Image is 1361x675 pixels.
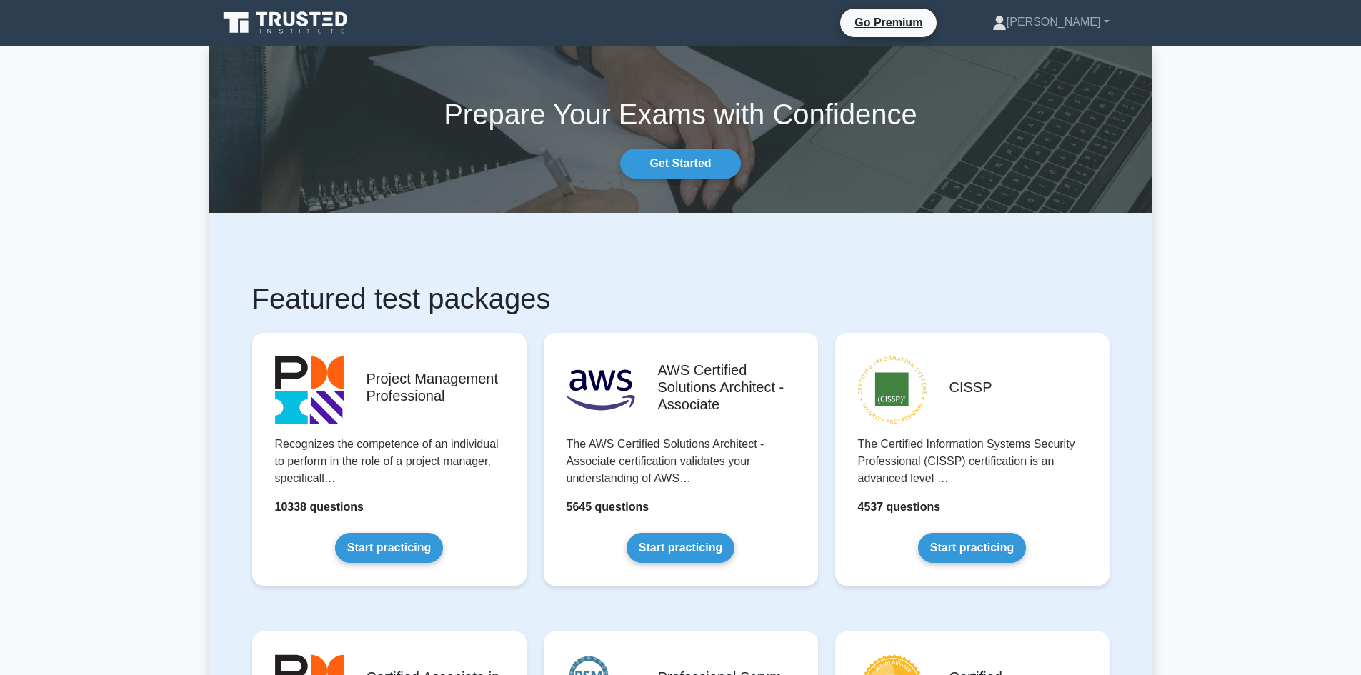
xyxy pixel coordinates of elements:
[335,533,443,563] a: Start practicing
[918,533,1026,563] a: Start practicing
[958,8,1144,36] a: [PERSON_NAME]
[252,281,1110,316] h1: Featured test packages
[846,14,931,31] a: Go Premium
[627,533,734,563] a: Start practicing
[620,149,740,179] a: Get Started
[209,97,1152,131] h1: Prepare Your Exams with Confidence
